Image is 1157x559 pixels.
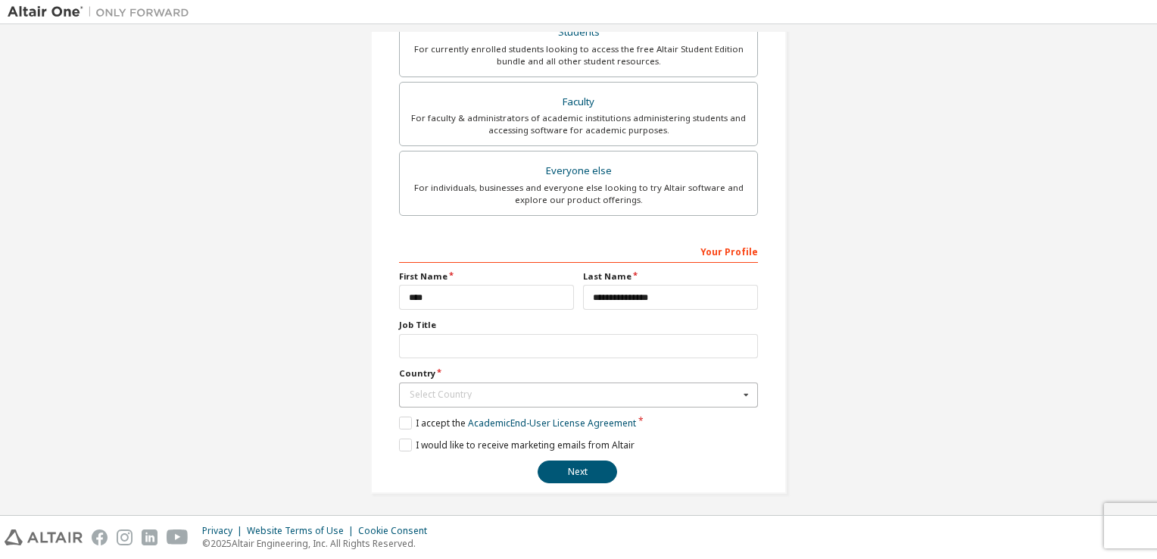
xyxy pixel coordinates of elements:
[142,529,157,545] img: linkedin.svg
[538,461,617,483] button: Next
[583,270,758,283] label: Last Name
[409,43,748,67] div: For currently enrolled students looking to access the free Altair Student Edition bundle and all ...
[92,529,108,545] img: facebook.svg
[117,529,133,545] img: instagram.svg
[202,537,436,550] p: © 2025 Altair Engineering, Inc. All Rights Reserved.
[167,529,189,545] img: youtube.svg
[8,5,197,20] img: Altair One
[468,417,636,429] a: Academic End-User License Agreement
[409,22,748,43] div: Students
[399,239,758,263] div: Your Profile
[358,525,436,537] div: Cookie Consent
[399,319,758,331] label: Job Title
[399,417,636,429] label: I accept the
[409,182,748,206] div: For individuals, businesses and everyone else looking to try Altair software and explore our prod...
[399,439,635,451] label: I would like to receive marketing emails from Altair
[409,112,748,136] div: For faculty & administrators of academic institutions administering students and accessing softwa...
[5,529,83,545] img: altair_logo.svg
[399,270,574,283] label: First Name
[409,92,748,113] div: Faculty
[202,525,247,537] div: Privacy
[409,161,748,182] div: Everyone else
[410,390,739,399] div: Select Country
[399,367,758,379] label: Country
[247,525,358,537] div: Website Terms of Use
